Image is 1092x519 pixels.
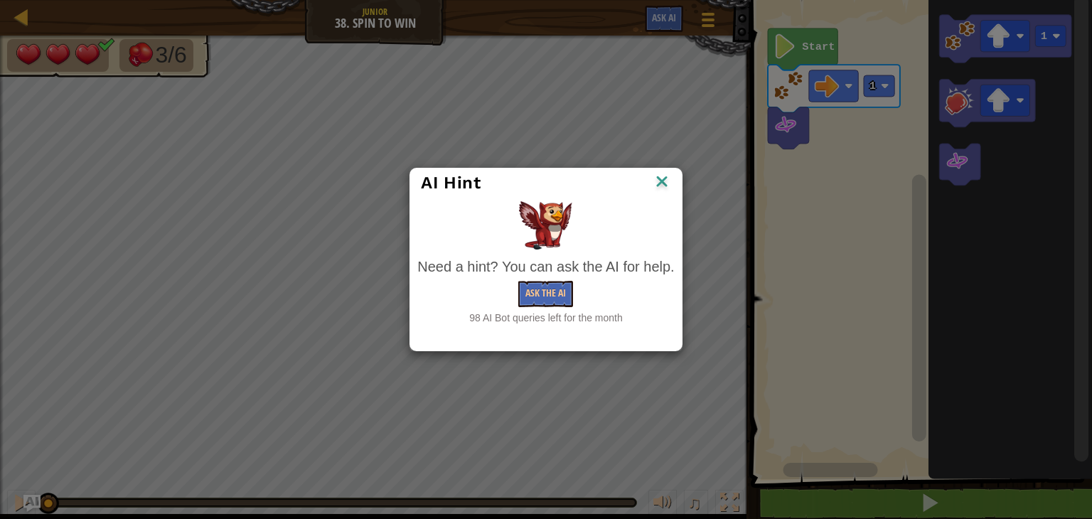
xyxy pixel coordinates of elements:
[417,257,674,277] div: Need a hint? You can ask the AI for help.
[653,172,671,193] img: IconClose.svg
[519,201,572,250] img: AI Hint Animal
[417,311,674,325] div: 98 AI Bot queries left for the month
[421,173,481,193] span: AI Hint
[518,281,573,307] button: Ask the AI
